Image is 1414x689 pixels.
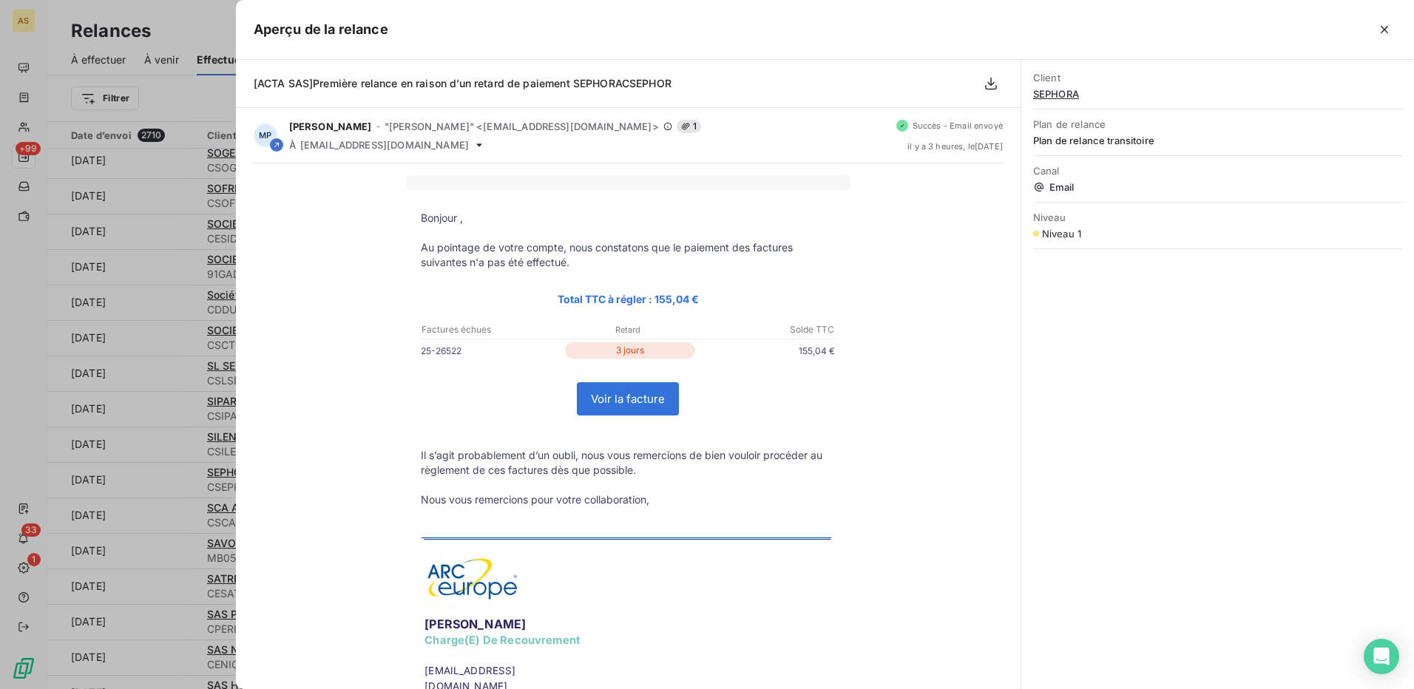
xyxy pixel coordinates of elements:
p: Il s’agit probablement d’un oubli, nous vous remercions de bien vouloir procéder au règlement de ... [421,448,835,478]
span: il y a 3 heures , le [DATE] [907,142,1003,151]
a: Voir la facture [578,383,678,415]
div: MP [254,123,277,147]
p: Nous vous remercions pour votre collaboration, [421,492,835,507]
span: Email [1033,181,1402,193]
p: 3 jours [565,342,696,359]
span: Plan de relance [1033,118,1402,130]
p: Retard [560,323,697,336]
p: 25-26522 [421,343,561,359]
span: [PERSON_NAME] [289,121,372,132]
span: [EMAIL_ADDRESS][DOMAIN_NAME] [300,139,469,151]
span: Niveau [1033,211,1402,223]
span: Succès - Email envoyé [913,121,1003,130]
span: "[PERSON_NAME]" <[EMAIL_ADDRESS][DOMAIN_NAME]> [385,121,659,132]
span: Niveau 1 [1042,228,1081,240]
span: - [376,122,380,131]
p: Total TTC à régler : 155,04 € [421,291,835,308]
p: Factures échues [422,323,558,336]
span: [PERSON_NAME] [424,617,526,631]
p: 155,04 € [698,343,835,359]
span: [ACTA SAS]Première relance en raison d’un retard de paiement SEPHORACSEPHOR [254,77,672,89]
span: Canal [1033,165,1402,177]
p: Solde TTC [698,323,835,336]
span: Charge(E) De Recouvrement [424,634,580,647]
span: Plan de relance transitoire [1033,135,1402,146]
span: À [289,139,296,151]
h5: Aperçu de la relance [254,19,388,40]
img: AEF-2022-scaled.jpg [424,540,519,617]
div: Open Intercom Messenger [1364,639,1399,674]
span: 1 [677,120,701,133]
p: Au pointage de votre compte, nous constatons que le paiement des factures suivantes n'a pas été e... [421,240,835,270]
span: SEPHORA [1033,88,1402,100]
span: Client [1033,72,1402,84]
p: Bonjour , [421,211,835,225]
